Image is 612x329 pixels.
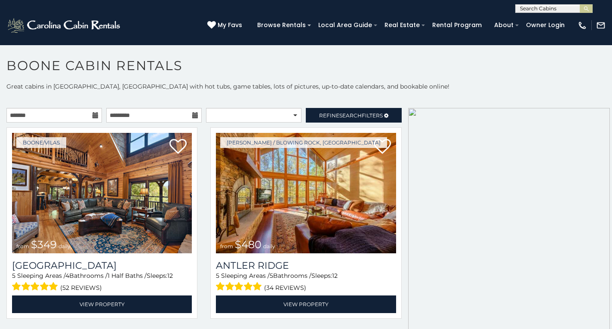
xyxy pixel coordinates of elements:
span: 1 Half Baths / [108,272,147,280]
a: [PERSON_NAME] / Blowing Rock, [GEOGRAPHIC_DATA] [220,137,387,148]
span: 12 [332,272,338,280]
span: Search [339,112,362,119]
a: Rental Program [428,18,486,32]
a: [GEOGRAPHIC_DATA] [12,260,192,271]
img: phone-regular-white.png [578,21,587,30]
span: (34 reviews) [264,282,306,293]
span: 5 [270,272,273,280]
span: 4 [65,272,69,280]
a: Antler Ridge from $480 daily [216,133,396,253]
div: Sleeping Areas / Bathrooms / Sleeps: [12,271,192,293]
span: $480 [235,238,261,251]
span: from [16,243,29,249]
span: $349 [31,238,57,251]
a: RefineSearchFilters [306,108,401,123]
a: Browse Rentals [253,18,310,32]
div: Sleeping Areas / Bathrooms / Sleeps: [216,271,396,293]
a: Add to favorites [169,138,187,156]
a: View Property [12,295,192,313]
span: Refine Filters [319,112,383,119]
span: 5 [216,272,219,280]
h3: Diamond Creek Lodge [12,260,192,271]
span: daily [263,243,275,249]
a: Antler Ridge [216,260,396,271]
a: Owner Login [522,18,569,32]
img: mail-regular-white.png [596,21,606,30]
span: 12 [167,272,173,280]
img: White-1-2.png [6,17,123,34]
a: Boone/Vilas [16,137,66,148]
span: My Favs [218,21,242,30]
a: Real Estate [380,18,424,32]
span: 5 [12,272,15,280]
a: About [490,18,518,32]
a: Diamond Creek Lodge from $349 daily [12,133,192,253]
img: Diamond Creek Lodge [12,133,192,253]
img: Antler Ridge [216,133,396,253]
span: from [220,243,233,249]
span: (52 reviews) [60,282,102,293]
span: daily [58,243,71,249]
a: View Property [216,295,396,313]
a: My Favs [207,21,244,30]
a: Local Area Guide [314,18,376,32]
